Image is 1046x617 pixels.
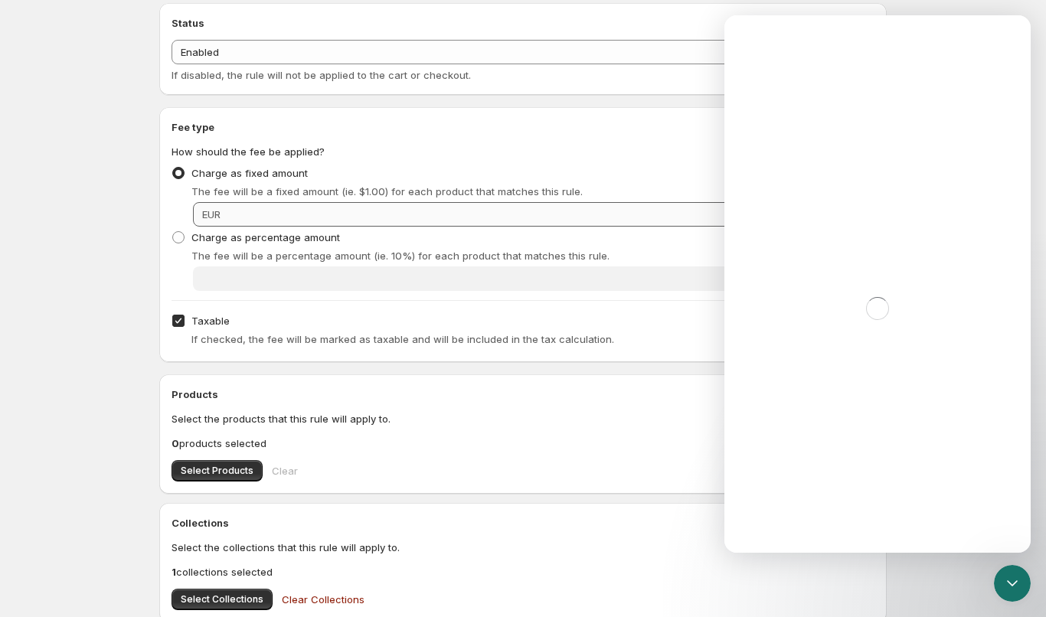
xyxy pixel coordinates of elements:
h2: Products [172,387,874,402]
iframe: Intercom live chat [994,565,1031,602]
span: If checked, the fee will be marked as taxable and will be included in the tax calculation. [191,333,614,345]
span: Charge as fixed amount [191,167,308,179]
span: EUR [202,208,221,220]
iframe: Intercom live chat [724,15,1031,553]
p: Select the products that this rule will apply to. [172,411,874,426]
span: Select Products [181,465,253,477]
span: Clear Collections [282,592,364,607]
h2: Collections [172,515,874,530]
button: Select Products [172,460,263,482]
p: The fee will be a percentage amount (ie. 10%) for each product that matches this rule. [191,248,874,263]
h2: Status [172,15,874,31]
span: Select Collections [181,593,263,606]
span: Taxable [191,315,230,327]
button: Select Collections [172,589,273,610]
b: 0 [172,437,179,449]
button: Clear Collections [273,584,374,615]
p: products selected [172,436,874,451]
span: How should the fee be applied? [172,145,325,158]
span: The fee will be a fixed amount (ie. $1.00) for each product that matches this rule. [191,185,583,198]
b: 1 [172,566,176,578]
span: Charge as percentage amount [191,231,340,243]
p: Select the collections that this rule will apply to. [172,540,874,555]
h2: Fee type [172,119,874,135]
p: collections selected [172,564,874,579]
span: If disabled, the rule will not be applied to the cart or checkout. [172,69,471,81]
